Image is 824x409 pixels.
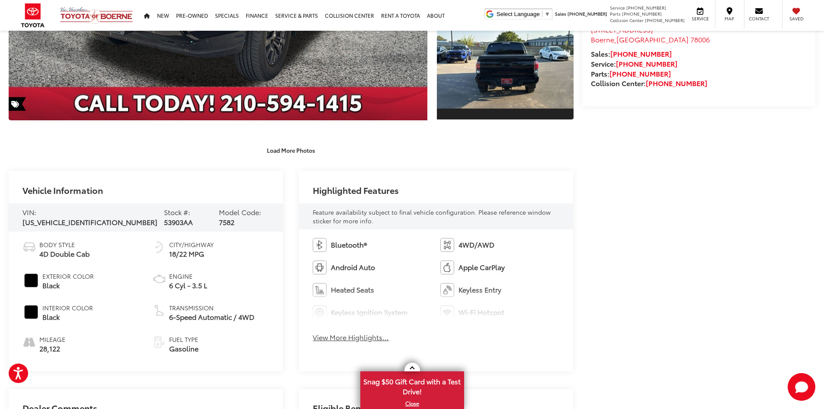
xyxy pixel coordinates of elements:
[169,272,207,280] span: Engine
[787,16,806,22] span: Saved
[313,238,327,252] img: Bluetooth®
[458,240,494,250] span: 4WD/AWD
[646,78,707,88] a: [PHONE_NUMBER]
[22,185,103,195] h2: Vehicle Information
[591,34,614,44] span: Boerne
[616,58,677,68] a: [PHONE_NUMBER]
[361,372,463,399] span: Snag $50 Gift Card with a Test Drive!
[42,272,94,280] span: Exterior Color
[9,97,26,111] span: Special
[39,335,65,344] span: Mileage
[219,217,234,227] span: 7582
[788,373,815,401] svg: Start Chat
[331,240,367,250] span: Bluetooth®
[458,262,505,272] span: Apple CarPlay
[39,344,65,354] span: 28,122
[591,34,710,44] span: ,
[42,280,94,290] span: Black
[610,48,672,58] a: [PHONE_NUMBER]
[591,68,671,78] strong: Parts:
[497,11,540,17] span: Select Language
[610,4,625,11] span: Service
[22,217,157,227] span: [US_VEHICLE_IDENTIFICATION_NUMBER]
[591,24,710,44] a: [STREET_ADDRESS] Boerne,[GEOGRAPHIC_DATA] 78006
[169,249,214,259] span: 18/22 MPG
[610,10,621,17] span: Parts
[169,312,254,322] span: 6-Speed Automatic / 4WD
[720,16,739,22] span: Map
[645,17,685,23] span: [PHONE_NUMBER]
[331,262,375,272] span: Android Auto
[749,16,769,22] span: Contact
[261,142,321,158] button: Load More Photos
[626,4,666,11] span: [PHONE_NUMBER]
[609,68,671,78] a: [PHONE_NUMBER]
[219,207,261,217] span: Model Code:
[313,185,399,195] h2: Highlighted Features
[591,58,677,68] strong: Service:
[616,34,689,44] span: [GEOGRAPHIC_DATA]
[497,11,550,17] a: Select Language​
[22,207,36,217] span: VIN:
[555,10,566,17] span: Sales
[440,238,454,252] img: 4WD/AWD
[591,78,707,88] strong: Collision Center:
[164,207,190,217] span: Stock #:
[24,274,38,287] span: #000000
[690,34,710,44] span: 78006
[39,249,90,259] span: 4D Double Cab
[22,335,35,347] i: mileage icon
[313,261,327,274] img: Android Auto
[610,17,644,23] span: Collision Center
[169,344,199,354] span: Gasoline
[545,11,550,17] span: ▼
[169,303,254,312] span: Transmission
[435,30,574,108] img: 2023 Toyota Tacoma Limited V6
[568,10,607,17] span: [PHONE_NUMBER]
[313,283,327,297] img: Heated Seats
[24,305,38,319] span: #000000
[39,240,90,249] span: Body Style
[591,48,672,58] strong: Sales:
[622,10,662,17] span: [PHONE_NUMBER]
[788,373,815,401] button: Toggle Chat Window
[60,6,133,24] img: Vic Vaughan Toyota of Boerne
[690,16,710,22] span: Service
[164,217,193,227] span: 53903AA
[313,332,389,342] button: View More Highlights...
[152,240,166,254] img: Fuel Economy
[169,280,207,290] span: 6 Cyl - 3.5 L
[542,11,542,17] span: ​
[169,240,214,249] span: City/Highway
[437,18,574,121] a: Expand Photo 2
[42,312,93,322] span: Black
[440,283,454,297] img: Keyless Entry
[313,208,551,225] span: Feature availability subject to final vehicle configuration. Please reference window sticker for ...
[440,261,454,274] img: Apple CarPlay
[169,335,199,344] span: Fuel Type
[42,303,93,312] span: Interior Color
